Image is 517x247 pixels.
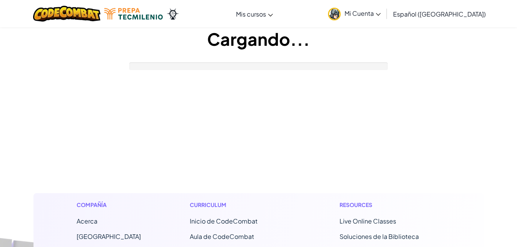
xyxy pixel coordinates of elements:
span: Inicio de CodeCombat [190,217,258,225]
h1: Curriculum [190,201,291,209]
img: Ozaria [167,8,179,20]
a: Live Online Classes [340,217,396,225]
a: Mi Cuenta [324,2,385,26]
span: Español ([GEOGRAPHIC_DATA]) [393,10,486,18]
h1: Resources [340,201,441,209]
span: Mi Cuenta [345,9,381,17]
h1: Compañía [77,201,141,209]
span: Mis cursos [236,10,266,18]
a: Acerca [77,217,97,225]
a: Mis cursos [232,3,277,24]
a: [GEOGRAPHIC_DATA] [77,232,141,240]
img: CodeCombat logo [33,6,100,22]
a: Aula de CodeCombat [190,232,254,240]
img: Tecmilenio logo [104,8,163,20]
a: Español ([GEOGRAPHIC_DATA]) [389,3,490,24]
img: avatar [328,8,341,20]
a: Soluciones de la Biblioteca [340,232,419,240]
